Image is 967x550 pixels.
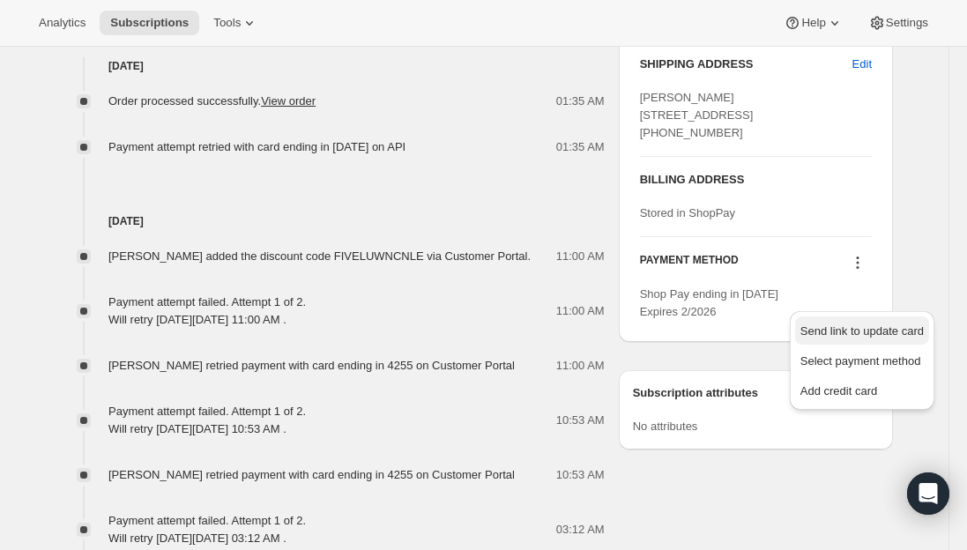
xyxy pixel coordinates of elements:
[640,91,754,139] span: [PERSON_NAME] [STREET_ADDRESS] [PHONE_NUMBER]
[108,359,515,372] span: [PERSON_NAME] retried payment with card ending in 4255 on Customer Portal
[556,302,605,320] span: 11:00 AM
[800,354,921,368] span: Select payment method
[801,16,825,30] span: Help
[852,56,872,73] span: Edit
[556,412,605,429] span: 10:53 AM
[795,346,929,375] button: Select payment method
[556,357,605,375] span: 11:00 AM
[633,420,698,433] span: No attributes
[633,384,838,409] h3: Subscription attributes
[556,248,605,265] span: 11:00 AM
[108,512,306,547] div: Payment attempt failed. Attempt 1 of 2. Will retry [DATE][DATE] 03:12 AM .
[108,94,316,108] span: Order processed successfully.
[213,16,241,30] span: Tools
[800,384,877,398] span: Add credit card
[110,16,189,30] span: Subscriptions
[203,11,269,35] button: Tools
[56,57,605,75] h4: [DATE]
[556,93,605,110] span: 01:35 AM
[108,403,306,438] div: Payment attempt failed. Attempt 1 of 2. Will retry [DATE][DATE] 10:53 AM .
[773,11,853,35] button: Help
[640,56,852,73] h3: SHIPPING ADDRESS
[261,94,316,108] a: View order
[108,140,405,153] span: Payment attempt retried with card ending in [DATE] on API
[640,253,739,277] h3: PAYMENT METHOD
[640,171,872,189] h3: BILLING ADDRESS
[556,466,605,484] span: 10:53 AM
[108,468,515,481] span: [PERSON_NAME] retried payment with card ending in 4255 on Customer Portal
[800,324,924,338] span: Send link to update card
[640,206,735,219] span: Stored in ShopPay
[108,249,531,263] span: [PERSON_NAME] added the discount code FIVELUWNCNLE via Customer Portal.
[28,11,96,35] button: Analytics
[795,376,929,405] button: Add credit card
[100,11,199,35] button: Subscriptions
[795,316,929,345] button: Send link to update card
[56,212,605,230] h4: [DATE]
[556,521,605,539] span: 03:12 AM
[842,50,882,78] button: Edit
[39,16,86,30] span: Analytics
[640,287,778,318] span: Shop Pay ending in [DATE] Expires 2/2026
[907,472,949,515] div: Open Intercom Messenger
[108,294,306,329] div: Payment attempt failed. Attempt 1 of 2. Will retry [DATE][DATE] 11:00 AM .
[858,11,939,35] button: Settings
[556,138,605,156] span: 01:35 AM
[886,16,928,30] span: Settings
